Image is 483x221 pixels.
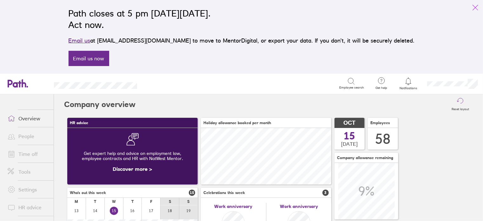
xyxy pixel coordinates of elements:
label: Reset layout [448,105,473,111]
span: OCT [344,120,356,126]
h2: Company overview [64,94,136,115]
span: Celebrations this week [203,191,245,195]
div: 58 [375,131,391,147]
h2: Path closes at 5 pm [DATE][DATE]. Act now. [69,8,415,30]
div: Get expert help and advice on employment law, employee contracts and HR with NatWest Mentor. [72,146,193,166]
span: Notifications [398,86,419,90]
span: 15 [344,131,355,141]
div: Search [154,80,170,86]
div: S [169,199,171,204]
button: Reset layout [448,94,473,115]
a: Time off [3,148,54,160]
a: Notifications [398,77,419,90]
span: HR advice [70,121,88,125]
a: People [3,130,54,143]
a: Settings [3,183,54,196]
div: S [188,199,190,204]
span: Work anniversary [280,204,318,209]
span: Who's out this week [70,191,106,195]
a: Email us [69,37,90,44]
a: HR advice [3,201,54,214]
div: W [112,199,116,204]
span: Holiday allowance booked per month [203,121,271,125]
span: [DATE] [341,141,358,147]
div: T [131,199,134,204]
a: Email us now [69,51,109,66]
div: F [150,199,152,204]
a: Discover more > [113,166,152,172]
div: M [75,199,78,204]
span: 15 [189,190,195,196]
span: Company allowance remaining [337,156,393,160]
span: Work anniversary [214,204,252,209]
a: Overview [3,112,54,125]
span: Employee search [340,86,364,90]
span: 3 [322,190,329,196]
a: Tools [3,165,54,178]
p: at [EMAIL_ADDRESS][DOMAIN_NAME] to move to MentorDigital, or export your data. If you don’t, it w... [69,36,415,45]
div: T [94,199,96,204]
span: Employees [370,121,390,125]
span: Get help [371,86,392,90]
